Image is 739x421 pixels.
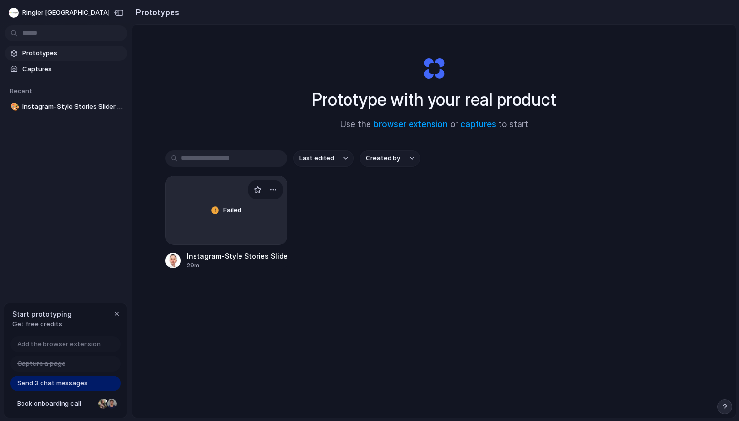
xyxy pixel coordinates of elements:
[97,398,109,410] div: Nicole Kubica
[5,99,127,114] a: 🎨Instagram-Style Stories Slider for Blick [GEOGRAPHIC_DATA]
[5,5,125,21] button: Ringier [GEOGRAPHIC_DATA]
[460,119,496,129] a: captures
[12,309,72,319] span: Start prototyping
[293,150,354,167] button: Last edited
[17,399,94,409] span: Book onboarding call
[9,102,19,111] button: 🎨
[106,398,118,410] div: Christian Iacullo
[17,378,87,388] span: Send 3 chat messages
[360,150,420,167] button: Created by
[5,46,127,61] a: Prototypes
[187,251,287,261] div: Instagram-Style Stories Slider for Blick [GEOGRAPHIC_DATA]
[17,339,101,349] span: Add the browser extension
[165,176,287,270] a: FailedInstagram-Style Stories Slider for Blick [GEOGRAPHIC_DATA]29m
[22,65,123,74] span: Captures
[22,102,123,111] span: Instagram-Style Stories Slider for Blick [GEOGRAPHIC_DATA]
[17,359,65,369] span: Capture a page
[340,118,528,131] span: Use the or to start
[373,119,448,129] a: browser extension
[132,6,179,18] h2: Prototypes
[10,396,121,412] a: Book onboarding call
[312,87,556,112] h1: Prototype with your real product
[223,205,241,215] span: Failed
[22,48,123,58] span: Prototypes
[366,154,400,163] span: Created by
[22,8,109,18] span: Ringier [GEOGRAPHIC_DATA]
[187,261,287,270] div: 29m
[10,87,32,95] span: Recent
[10,101,17,112] div: 🎨
[12,319,72,329] span: Get free credits
[5,62,127,77] a: Captures
[299,154,334,163] span: Last edited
